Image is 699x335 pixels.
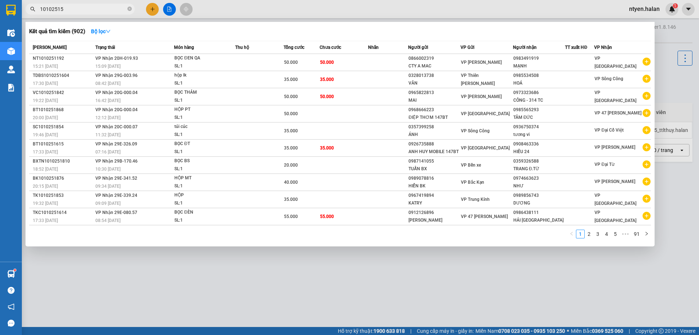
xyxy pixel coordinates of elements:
span: VP Thiên [PERSON_NAME] [461,73,495,86]
span: Thu hộ [235,45,249,50]
span: plus-circle [643,212,651,220]
div: hộp lk [174,71,229,79]
div: BỌC BS [174,157,229,165]
span: right [644,231,649,236]
span: 09:09 [DATE] [95,201,121,206]
span: 17:33 [DATE] [33,149,58,155]
span: VP Nhận 29E-326.09 [95,141,137,147]
span: plus-circle [643,143,651,151]
a: 91 [632,230,642,238]
span: 07:16 [DATE] [95,149,121,155]
div: ĐIỆP THƠM 147BT [408,114,460,121]
div: TUẤN BX [408,165,460,173]
span: VP [GEOGRAPHIC_DATA] [595,56,636,69]
div: VC1010251842 [33,89,93,97]
li: 91 [631,230,642,238]
li: 1 [576,230,585,238]
div: ANH HUY MOBILE 147BT [408,148,460,156]
img: warehouse-icon [7,47,15,55]
span: VP Gửi [461,45,474,50]
div: 0866002319 [408,55,460,62]
span: 35.000 [284,77,298,82]
span: plus-circle [643,75,651,83]
li: Previous Page [567,230,576,238]
div: DƯƠNG [513,199,565,207]
span: Món hàng [174,45,194,50]
div: 0359326588 [513,157,565,165]
span: plus-circle [643,109,651,117]
div: MAI [408,97,460,104]
span: 08:54 [DATE] [95,218,121,223]
div: SC1010251854 [33,123,93,131]
span: Người nhận [513,45,537,50]
div: CTY A MAC [408,62,460,70]
div: HIỂN BK [408,182,460,190]
div: SL: 1 [174,199,229,207]
span: VP Nhận 29E-339.24 [95,193,137,198]
span: plus-circle [643,160,651,168]
div: 0926735888 [408,140,460,148]
span: VP [PERSON_NAME] [461,60,502,65]
span: VP [PERSON_NAME] [595,145,635,150]
span: VP Nhận 20G-000.04 [95,107,138,112]
div: HIẾU 24 [513,148,565,156]
span: VP [PERSON_NAME] [595,179,635,184]
span: 11:32 [DATE] [95,132,121,137]
div: 0973323686 [513,89,565,97]
div: BỌC ĐEN QA [174,54,229,62]
span: 19:22 [DATE] [33,98,58,103]
div: BỌC THẢM [174,89,229,97]
div: 0974663623 [513,175,565,182]
span: Tổng cước [284,45,304,50]
span: VP Nhận 29E-341.52 [95,176,137,181]
li: Next 5 Pages [620,230,631,238]
button: right [642,230,651,238]
span: VP Nhận 29E-080.57 [95,210,137,215]
span: 20:00 [DATE] [33,115,58,120]
div: SL: 1 [174,114,229,122]
span: 35.000 [284,197,298,202]
span: VP Bắc Kạn [461,180,484,185]
div: 0985534508 [513,72,565,79]
span: 16:42 [DATE] [95,98,121,103]
div: SL: 1 [174,217,229,225]
div: HOÁ [513,79,565,87]
span: VP Bến xe [461,163,481,168]
span: plus-circle [643,58,651,66]
strong: Bộ lọc [91,28,111,34]
li: 5 [611,230,620,238]
span: 55.000 [320,214,334,219]
div: TDBS1010251604 [33,72,93,79]
span: VP Trung Kính [461,197,490,202]
div: 0912126896 [408,209,460,217]
span: question-circle [8,287,15,294]
div: HỘP MT [174,174,229,182]
span: 20.000 [284,163,298,168]
span: VP Nhận 29B-170.46 [95,159,138,164]
span: 35.000 [320,145,334,151]
div: NT1010251192 [33,55,93,62]
span: 18:52 [DATE] [33,167,58,172]
div: KATRY [408,199,460,207]
div: HẢI [GEOGRAPHIC_DATA] [513,217,565,224]
span: search [30,7,35,12]
div: TÂM ĐỨC [513,114,565,121]
span: 15:09 [DATE] [95,64,121,69]
span: 12:12 [DATE] [95,115,121,120]
div: TKC1010251614 [33,209,93,217]
span: 50.000 [284,111,298,116]
sup: 1 [14,269,16,271]
span: 19:32 [DATE] [33,201,58,206]
img: solution-icon [7,84,15,91]
img: warehouse-icon [7,270,15,278]
div: 0989856743 [513,192,565,199]
li: 4 [602,230,611,238]
span: plus-circle [643,126,651,134]
span: VP [GEOGRAPHIC_DATA] [461,145,510,151]
span: VP Nhận 20C-000.07 [95,124,138,129]
div: CÔNG - 314 TC [513,97,565,104]
div: TRANG Đ.TỪ [513,165,565,173]
span: Chưa cước [320,45,341,50]
span: [PERSON_NAME] [33,45,67,50]
span: close-circle [127,7,132,11]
